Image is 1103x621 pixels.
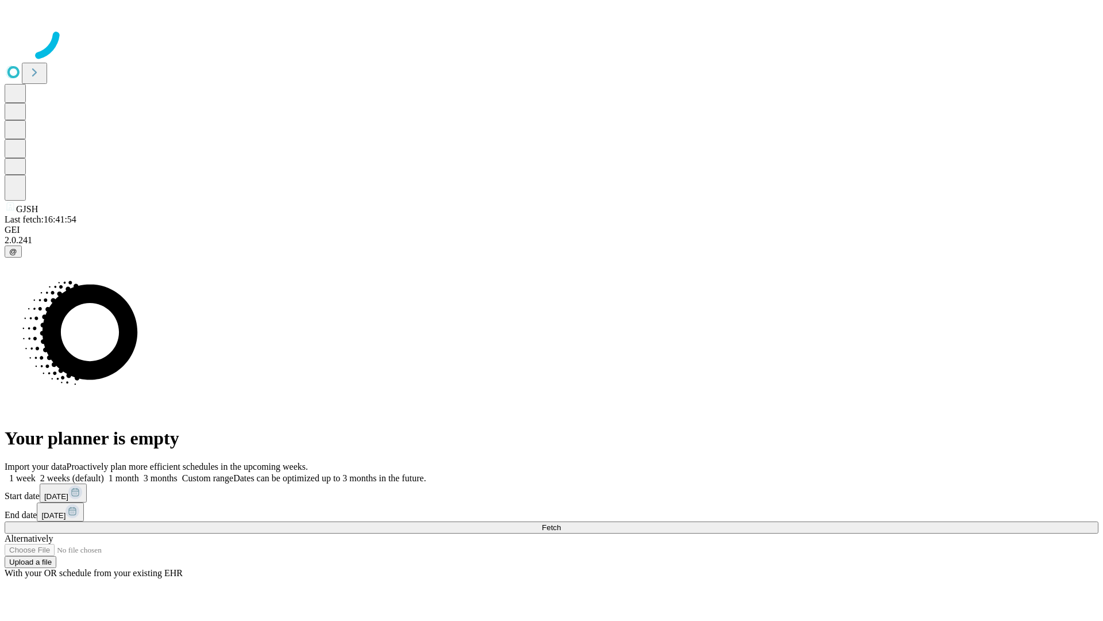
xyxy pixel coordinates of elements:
[5,428,1098,449] h1: Your planner is empty
[9,247,17,256] span: @
[41,511,65,520] span: [DATE]
[5,484,1098,503] div: Start date
[5,246,22,258] button: @
[109,473,139,483] span: 1 month
[182,473,233,483] span: Custom range
[5,534,53,543] span: Alternatively
[40,484,87,503] button: [DATE]
[5,556,56,568] button: Upload a file
[40,473,104,483] span: 2 weeks (default)
[5,214,76,224] span: Last fetch: 16:41:54
[233,473,426,483] span: Dates can be optimized up to 3 months in the future.
[5,225,1098,235] div: GEI
[9,473,36,483] span: 1 week
[37,503,84,522] button: [DATE]
[5,568,183,578] span: With your OR schedule from your existing EHR
[44,492,68,501] span: [DATE]
[67,462,308,471] span: Proactively plan more efficient schedules in the upcoming weeks.
[5,503,1098,522] div: End date
[5,522,1098,534] button: Fetch
[16,204,38,214] span: GJSH
[144,473,178,483] span: 3 months
[5,235,1098,246] div: 2.0.241
[5,462,67,471] span: Import your data
[542,523,561,532] span: Fetch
